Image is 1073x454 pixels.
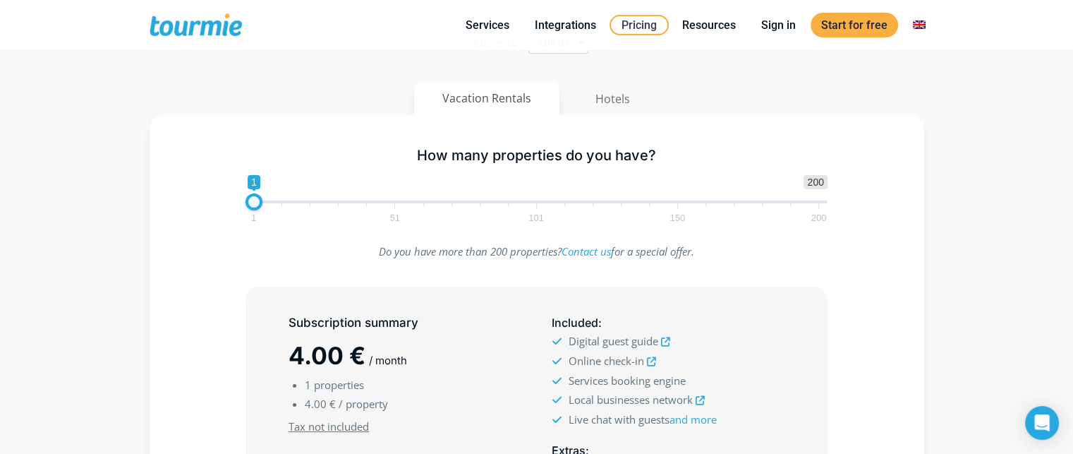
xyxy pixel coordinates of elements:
[248,175,260,189] span: 1
[811,13,898,37] a: Start for free
[305,378,311,392] span: 1
[568,334,657,348] span: Digital guest guide
[669,412,716,426] a: and more
[289,419,369,434] u: Tax not included
[314,378,364,392] span: properties
[551,316,598,330] span: Included
[562,244,611,258] a: Contact us
[414,82,559,115] button: Vacation Rentals
[1025,406,1059,440] div: Open Intercom Messenger
[672,16,746,34] a: Resources
[388,215,402,221] span: 51
[568,412,716,426] span: Live chat with guests
[369,354,407,367] span: / month
[566,82,659,116] button: Hotels
[551,314,784,332] h5: :
[305,397,336,411] span: 4.00 €
[667,215,687,221] span: 150
[902,16,936,34] a: Switch to
[249,215,258,221] span: 1
[339,397,388,411] span: / property
[804,175,827,189] span: 200
[526,215,546,221] span: 101
[568,374,685,388] span: Services booking engine
[524,16,607,34] a: Integrations
[455,16,520,34] a: Services
[568,354,643,368] span: Online check-in
[610,15,669,35] a: Pricing
[245,242,828,261] p: Do you have more than 200 properties? for a special offer.
[568,393,692,407] span: Local businesses network
[809,215,829,221] span: 200
[245,147,828,165] h5: How many properties do you have?
[289,341,365,370] span: 4.00 €
[289,314,521,332] h5: Subscription summary
[751,16,806,34] a: Sign in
